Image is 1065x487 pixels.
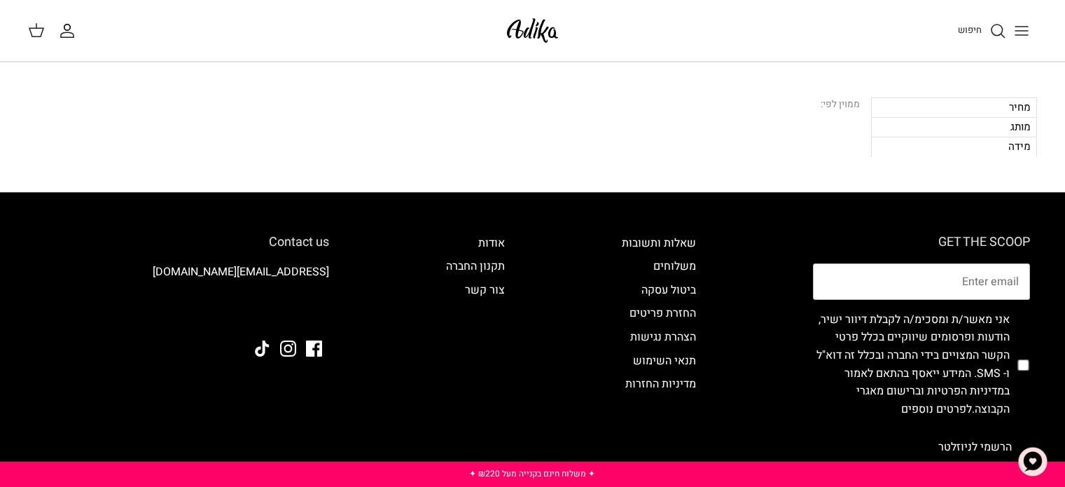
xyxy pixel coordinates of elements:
img: Adika IL [503,14,562,47]
div: מחיר [871,97,1037,117]
button: צ'אט [1012,441,1054,483]
a: מדיניות החזרות [625,376,696,392]
a: תנאי השימוש [633,352,696,369]
a: תקנון החברה [446,258,505,275]
div: Secondary navigation [432,235,519,465]
h6: Contact us [35,235,329,250]
a: Facebook [306,341,322,357]
a: אודות [478,235,505,252]
button: Toggle menu [1006,15,1037,46]
input: Email [813,263,1030,300]
a: החשבון שלי [59,22,81,39]
span: חיפוש [958,23,982,36]
div: מידה [871,137,1037,156]
div: ממוין לפי: [821,97,860,113]
a: משלוחים [653,258,696,275]
button: הרשמי לניוזלטר [920,430,1030,465]
img: Adika IL [291,303,329,321]
a: לפרטים נוספים [901,401,972,418]
a: ביטול עסקה [641,282,696,299]
a: צור קשר [465,282,505,299]
div: Secondary navigation [608,235,710,465]
a: חיפוש [958,22,1006,39]
a: החזרת פריטים [629,305,696,322]
h6: GET THE SCOOP [813,235,1030,250]
label: אני מאשר/ת ומסכימ/ה לקבלת דיוור ישיר, הודעות ופרסומים שיווקיים בכלל פרטי הקשר המצויים בידי החברה ... [813,311,1010,419]
div: מותג [871,117,1037,137]
a: הצהרת נגישות [630,329,696,345]
a: שאלות ותשובות [622,235,696,252]
a: ✦ משלוח חינם בקנייה מעל ₪220 ✦ [469,467,595,480]
a: [EMAIL_ADDRESS][DOMAIN_NAME] [153,263,329,280]
a: Tiktok [254,341,270,357]
a: Instagram [280,341,296,357]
